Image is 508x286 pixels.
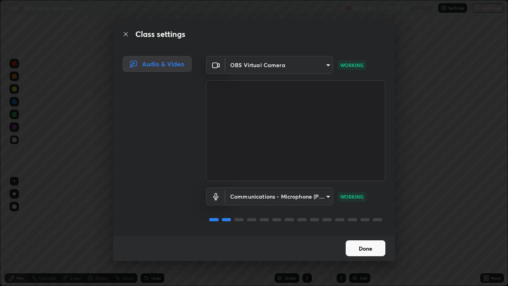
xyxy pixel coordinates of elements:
div: OBS Virtual Camera [225,56,333,74]
div: Audio & Video [123,56,192,72]
div: OBS Virtual Camera [225,187,333,205]
p: WORKING [340,193,364,200]
button: Done [346,240,385,256]
p: WORKING [340,62,364,69]
h2: Class settings [135,28,185,40]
